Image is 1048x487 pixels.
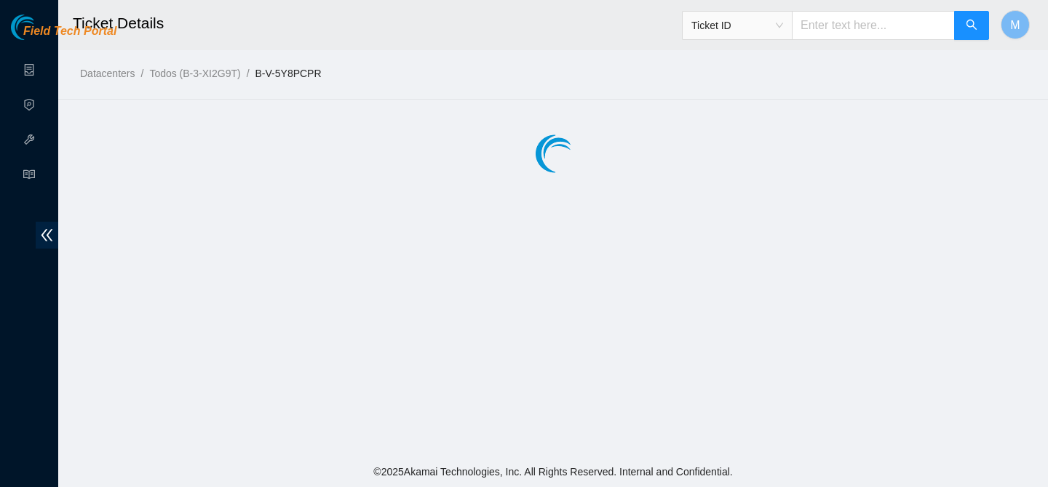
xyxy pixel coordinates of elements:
[23,162,35,191] span: read
[11,26,116,45] a: Akamai TechnologiesField Tech Portal
[36,222,58,249] span: double-left
[954,11,989,40] button: search
[149,68,240,79] a: Todos (B-3-XI2G9T)
[1001,10,1030,39] button: M
[247,68,250,79] span: /
[11,15,74,40] img: Akamai Technologies
[255,68,322,79] a: B-V-5Y8PCPR
[691,15,783,36] span: Ticket ID
[23,25,116,39] span: Field Tech Portal
[792,11,955,40] input: Enter text here...
[80,68,135,79] a: Datacenters
[58,456,1048,487] footer: © 2025 Akamai Technologies, Inc. All Rights Reserved. Internal and Confidential.
[966,19,977,33] span: search
[1010,16,1020,34] span: M
[140,68,143,79] span: /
